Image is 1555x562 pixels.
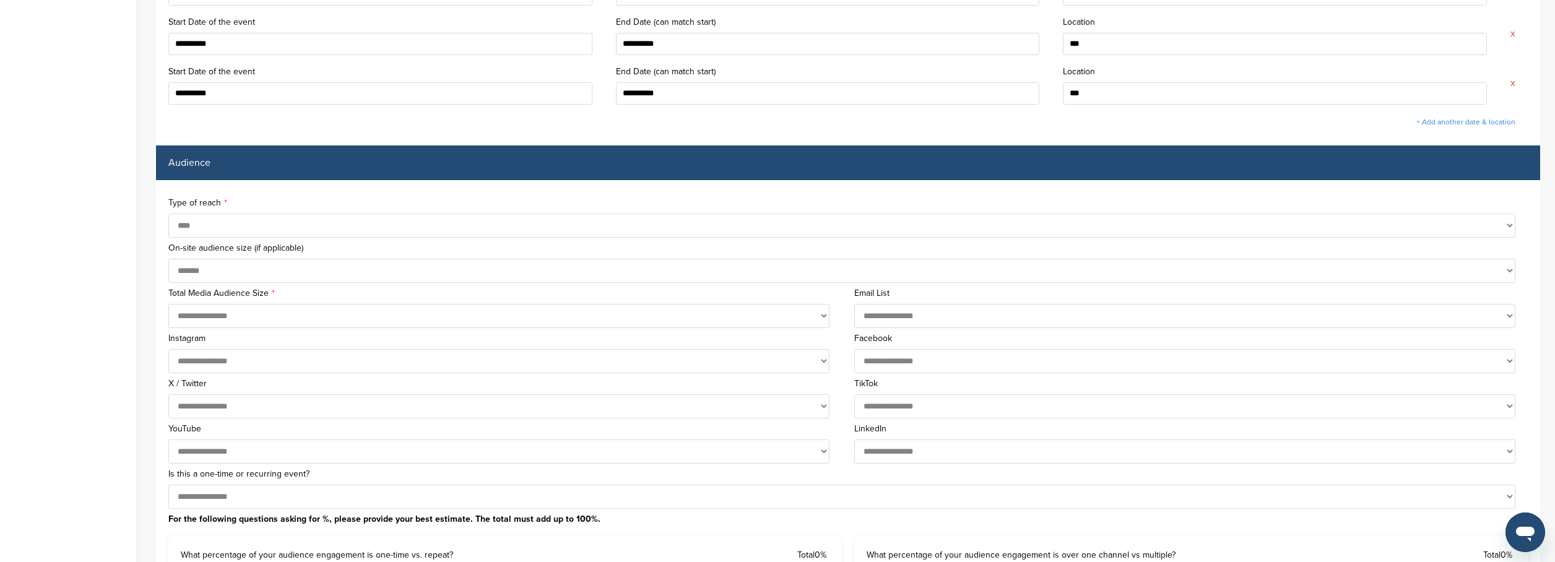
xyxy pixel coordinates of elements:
[168,18,604,27] label: Start Date of the event
[1416,118,1515,126] a: + Add another date & location
[168,158,210,168] label: Audience
[854,334,1528,343] label: Facebook
[168,334,842,343] label: Instagram
[168,515,1528,524] label: For the following questions asking for %, please provide your best estimate. The total must add u...
[1483,548,1515,562] div: Total
[1063,18,1498,27] label: Location
[854,425,1528,433] label: LinkedIn
[616,67,1051,76] label: End Date (can match start)
[168,470,1528,478] label: Is this a one-time or recurring event?
[867,548,1176,562] label: What percentage of your audience engagement is over one channel vs multiple?
[168,425,842,433] label: YouTube
[168,379,842,388] label: X / Twitter
[616,18,1051,27] label: End Date (can match start)
[797,548,829,562] div: Total
[168,67,604,76] label: Start Date of the event
[1063,67,1498,76] label: Location
[168,289,842,298] label: Total Media Audience Size
[168,199,1528,207] label: Type of reach
[1510,78,1515,88] a: x
[1505,512,1545,552] iframe: Button to launch messaging window
[1510,28,1515,38] a: x
[815,550,826,560] span: 0%
[1501,550,1512,560] span: 0%
[854,289,1528,298] label: Email List
[168,244,1528,253] label: On-site audience size (if applicable)
[854,379,1528,388] label: TikTok
[181,548,453,562] label: What percentage of your audience engagement is one-time vs. repeat?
